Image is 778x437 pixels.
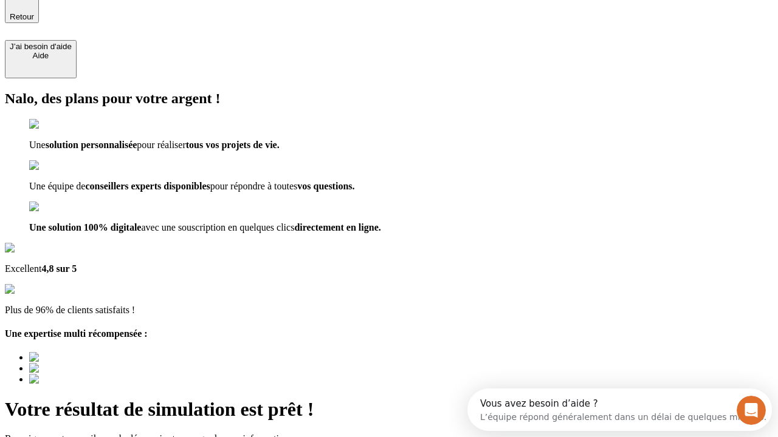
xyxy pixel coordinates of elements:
[13,10,299,20] div: Vous avez besoin d’aide ?
[29,202,81,212] img: checkmark
[210,181,298,191] span: pour répondre à toutes
[5,263,41,274] span: Excellent
[41,263,77,274] span: 4,8 sur 5
[5,328,773,339] h4: Une expertise multi récompensée :
[5,243,75,254] img: Google Review
[5,284,65,295] img: reviews stars
[467,388,772,431] iframe: Intercom live chat discovery launcher
[5,40,77,78] button: J’ai besoin d'aideAide
[5,305,773,316] p: Plus de 96% de clients satisfaits !
[29,181,85,191] span: Une équipe de
[29,352,142,363] img: Best savings advice award
[5,90,773,107] h2: Nalo, des plans pour votre argent !
[737,396,766,425] iframe: Intercom live chat
[29,363,142,374] img: Best savings advice award
[186,140,280,150] span: tous vos projets de vie.
[13,20,299,33] div: L’équipe répond généralement dans un délai de quelques minutes.
[294,222,380,232] span: directement en ligne.
[141,222,294,232] span: avec une souscription en quelques clics
[29,160,81,171] img: checkmark
[10,51,72,60] div: Aide
[297,181,354,191] span: vos questions.
[5,398,773,421] h1: Votre résultat de simulation est prêt !
[10,42,72,51] div: J’ai besoin d'aide
[29,374,142,385] img: Best savings advice award
[29,222,141,232] span: Une solution 100% digitale
[29,140,46,150] span: Une
[137,140,185,150] span: pour réaliser
[85,181,210,191] span: conseillers experts disponibles
[29,119,81,130] img: checkmark
[46,140,137,150] span: solution personnalisée
[10,12,34,21] span: Retour
[5,5,335,38] div: Ouvrir le Messenger Intercom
